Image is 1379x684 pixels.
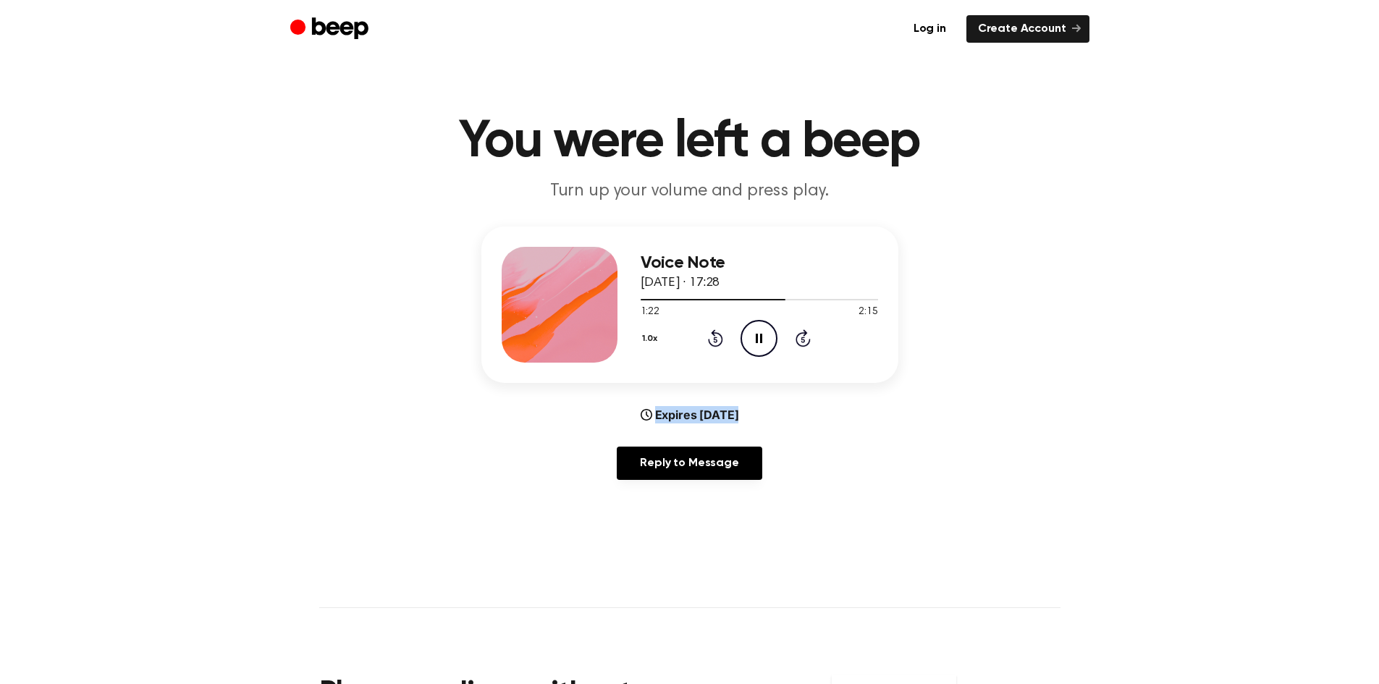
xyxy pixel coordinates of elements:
[412,180,968,203] p: Turn up your volume and press play.
[966,15,1089,43] a: Create Account
[859,305,877,320] span: 2:15
[641,305,659,320] span: 1:22
[641,253,878,273] h3: Voice Note
[902,15,958,43] a: Log in
[641,276,720,290] span: [DATE] · 17:28
[290,15,372,43] a: Beep
[641,406,739,423] div: Expires [DATE]
[641,326,663,351] button: 1.0x
[319,116,1060,168] h1: You were left a beep
[617,447,762,480] a: Reply to Message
